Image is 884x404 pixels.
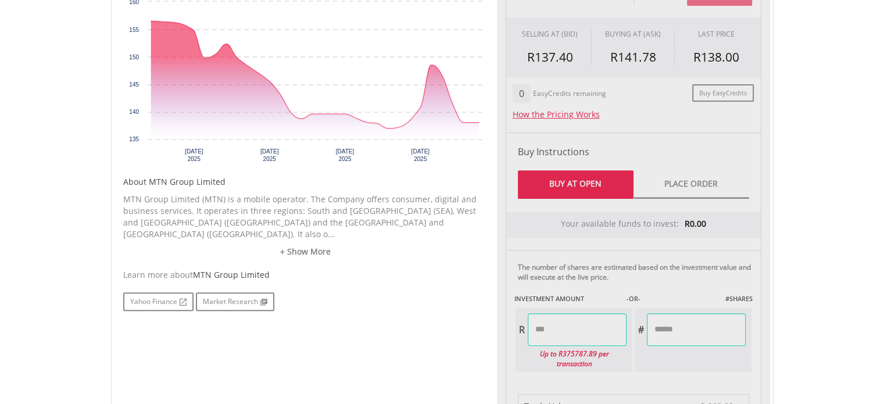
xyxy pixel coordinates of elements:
[196,292,274,311] a: Market Research
[185,148,203,162] text: [DATE] 2025
[123,246,488,258] a: + Show More
[129,109,139,115] text: 140
[129,27,139,33] text: 155
[260,148,278,162] text: [DATE] 2025
[129,54,139,60] text: 150
[123,176,488,188] h5: About MTN Group Limited
[123,194,488,240] p: MTN Group Limited (MTN) is a mobile operator. The Company offers consumer, digital and business s...
[123,269,488,281] div: Learn more about
[335,148,354,162] text: [DATE] 2025
[193,269,270,280] span: MTN Group Limited
[129,136,139,142] text: 135
[123,292,194,311] a: Yahoo Finance
[411,148,430,162] text: [DATE] 2025
[129,81,139,88] text: 145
